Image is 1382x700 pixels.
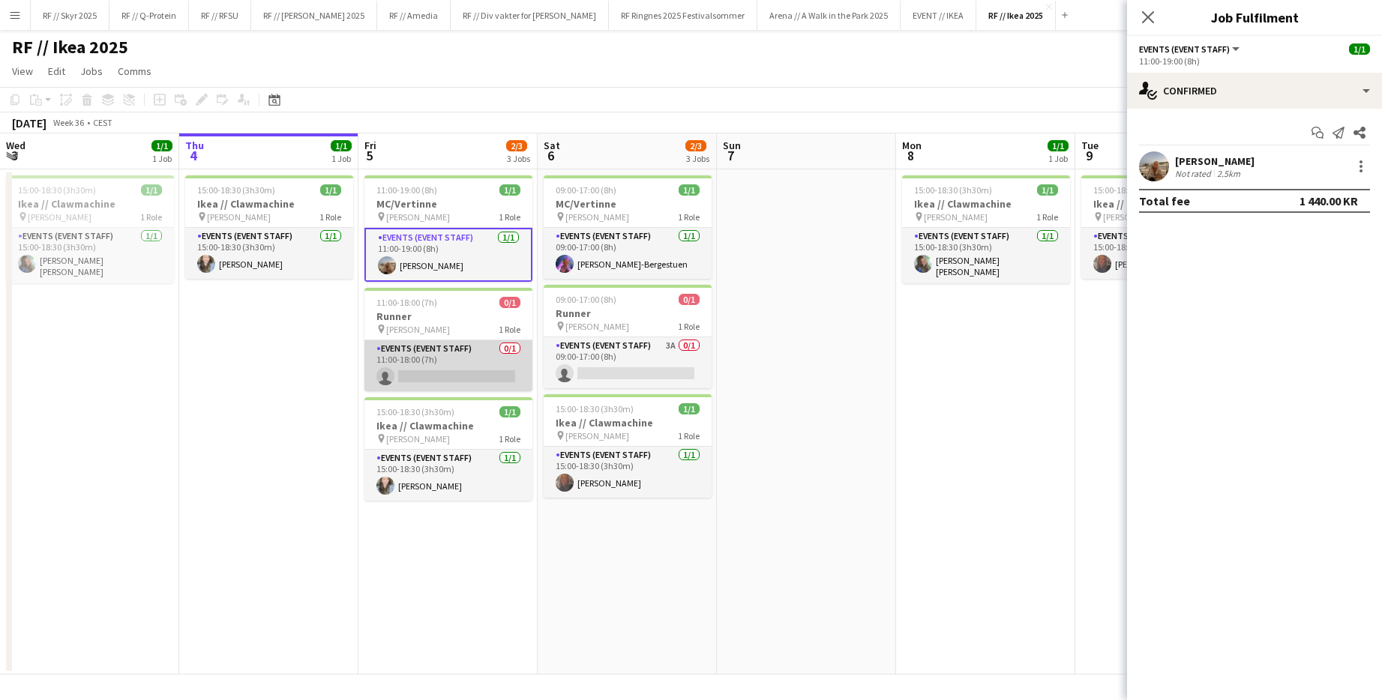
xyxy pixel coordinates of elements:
[49,117,87,128] span: Week 36
[364,419,532,432] h3: Ikea // Clawmachine
[1081,228,1249,279] app-card-role: Events (Event Staff)1/115:00-18:30 (3h30m)[PERSON_NAME]
[112,61,157,81] a: Comms
[565,430,629,441] span: [PERSON_NAME]
[506,140,527,151] span: 2/3
[118,64,151,78] span: Comms
[1175,168,1214,179] div: Not rated
[364,228,532,282] app-card-role: Events (Event Staff)1/111:00-19:00 (8h)[PERSON_NAME]
[376,406,454,417] span: 15:00-18:30 (3h30m)
[1093,184,1171,196] span: 15:00-18:30 (3h30m)
[1127,73,1382,109] div: Confirmed
[544,416,712,429] h3: Ikea // Clawmachine
[1139,43,1242,55] button: Events (Event Staff)
[902,175,1070,283] app-job-card: 15:00-18:30 (3h30m)1/1Ikea // Clawmachine [PERSON_NAME]1 RoleEvents (Event Staff)1/115:00-18:30 (...
[679,184,700,196] span: 1/1
[544,285,712,388] app-job-card: 09:00-17:00 (8h)0/1Runner [PERSON_NAME]1 RoleEvents (Event Staff)3A0/109:00-17:00 (8h)
[151,140,172,151] span: 1/1
[140,211,162,223] span: 1 Role
[185,139,204,152] span: Thu
[6,197,174,211] h3: Ikea // Clawmachine
[80,64,103,78] span: Jobs
[679,403,700,414] span: 1/1
[12,115,46,130] div: [DATE]
[544,337,712,388] app-card-role: Events (Event Staff)3A0/109:00-17:00 (8h)
[924,211,988,223] span: [PERSON_NAME]
[1103,211,1167,223] span: [PERSON_NAME]
[364,397,532,501] div: 15:00-18:30 (3h30m)1/1Ikea // Clawmachine [PERSON_NAME]1 RoleEvents (Event Staff)1/115:00-18:30 (...
[1300,193,1358,208] div: 1 440.00 KR
[678,321,700,332] span: 1 Role
[1037,184,1058,196] span: 1/1
[6,61,39,81] a: View
[1139,193,1190,208] div: Total fee
[1048,140,1069,151] span: 1/1
[207,211,271,223] span: [PERSON_NAME]
[679,294,700,305] span: 0/1
[364,175,532,282] app-job-card: 11:00-19:00 (8h)1/1MC/Vertinne [PERSON_NAME]1 RoleEvents (Event Staff)1/111:00-19:00 (8h)[PERSON_...
[4,147,25,164] span: 3
[376,184,437,196] span: 11:00-19:00 (8h)
[1036,211,1058,223] span: 1 Role
[902,197,1070,211] h3: Ikea // Clawmachine
[189,1,251,30] button: RF // RFSU
[1079,147,1099,164] span: 9
[185,228,353,279] app-card-role: Events (Event Staff)1/115:00-18:30 (3h30m)[PERSON_NAME]
[12,36,128,58] h1: RF // Ikea 2025
[499,297,520,308] span: 0/1
[331,140,352,151] span: 1/1
[6,175,174,283] div: 15:00-18:30 (3h30m)1/1Ikea // Clawmachine [PERSON_NAME]1 RoleEvents (Event Staff)1/115:00-18:30 (...
[1127,7,1382,27] h3: Job Fulfilment
[902,139,922,152] span: Mon
[364,139,376,152] span: Fri
[109,1,189,30] button: RF // Q-Protein
[556,184,616,196] span: 09:00-17:00 (8h)
[1175,154,1255,168] div: [PERSON_NAME]
[386,211,450,223] span: [PERSON_NAME]
[499,184,520,196] span: 1/1
[900,147,922,164] span: 8
[544,197,712,211] h3: MC/Vertinne
[451,1,609,30] button: RF // Div vakter for [PERSON_NAME]
[320,184,341,196] span: 1/1
[902,228,1070,283] app-card-role: Events (Event Staff)1/115:00-18:30 (3h30m)[PERSON_NAME] [PERSON_NAME]
[678,211,700,223] span: 1 Role
[565,321,629,332] span: [PERSON_NAME]
[556,294,616,305] span: 09:00-17:00 (8h)
[376,297,437,308] span: 11:00-18:00 (7h)
[364,340,532,391] app-card-role: Events (Event Staff)0/111:00-18:00 (7h)
[185,175,353,279] div: 15:00-18:30 (3h30m)1/1Ikea // Clawmachine [PERSON_NAME]1 RoleEvents (Event Staff)1/115:00-18:30 (...
[544,307,712,320] h3: Runner
[565,211,629,223] span: [PERSON_NAME]
[721,147,741,164] span: 7
[678,430,700,441] span: 1 Role
[6,228,174,283] app-card-role: Events (Event Staff)1/115:00-18:30 (3h30m)[PERSON_NAME] [PERSON_NAME]
[1139,43,1230,55] span: Events (Event Staff)
[544,394,712,498] app-job-card: 15:00-18:30 (3h30m)1/1Ikea // Clawmachine [PERSON_NAME]1 RoleEvents (Event Staff)1/115:00-18:30 (...
[723,139,741,152] span: Sun
[757,1,901,30] button: Arena // A Walk in the Park 2025
[28,211,91,223] span: [PERSON_NAME]
[364,197,532,211] h3: MC/Vertinne
[544,447,712,498] app-card-role: Events (Event Staff)1/115:00-18:30 (3h30m)[PERSON_NAME]
[6,139,25,152] span: Wed
[544,175,712,279] div: 09:00-17:00 (8h)1/1MC/Vertinne [PERSON_NAME]1 RoleEvents (Event Staff)1/109:00-17:00 (8h)[PERSON_...
[364,288,532,391] app-job-card: 11:00-18:00 (7h)0/1Runner [PERSON_NAME]1 RoleEvents (Event Staff)0/111:00-18:00 (7h)
[499,433,520,444] span: 1 Role
[362,147,376,164] span: 5
[12,64,33,78] span: View
[152,153,172,164] div: 1 Job
[93,117,112,128] div: CEST
[914,184,992,196] span: 15:00-18:30 (3h30m)
[197,184,275,196] span: 15:00-18:30 (3h30m)
[686,153,709,164] div: 3 Jobs
[544,139,560,152] span: Sat
[1081,175,1249,279] app-job-card: 15:00-18:30 (3h30m)1/1Ikea // Clawmachine [PERSON_NAME]1 RoleEvents (Event Staff)1/115:00-18:30 (...
[319,211,341,223] span: 1 Role
[364,450,532,501] app-card-role: Events (Event Staff)1/115:00-18:30 (3h30m)[PERSON_NAME]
